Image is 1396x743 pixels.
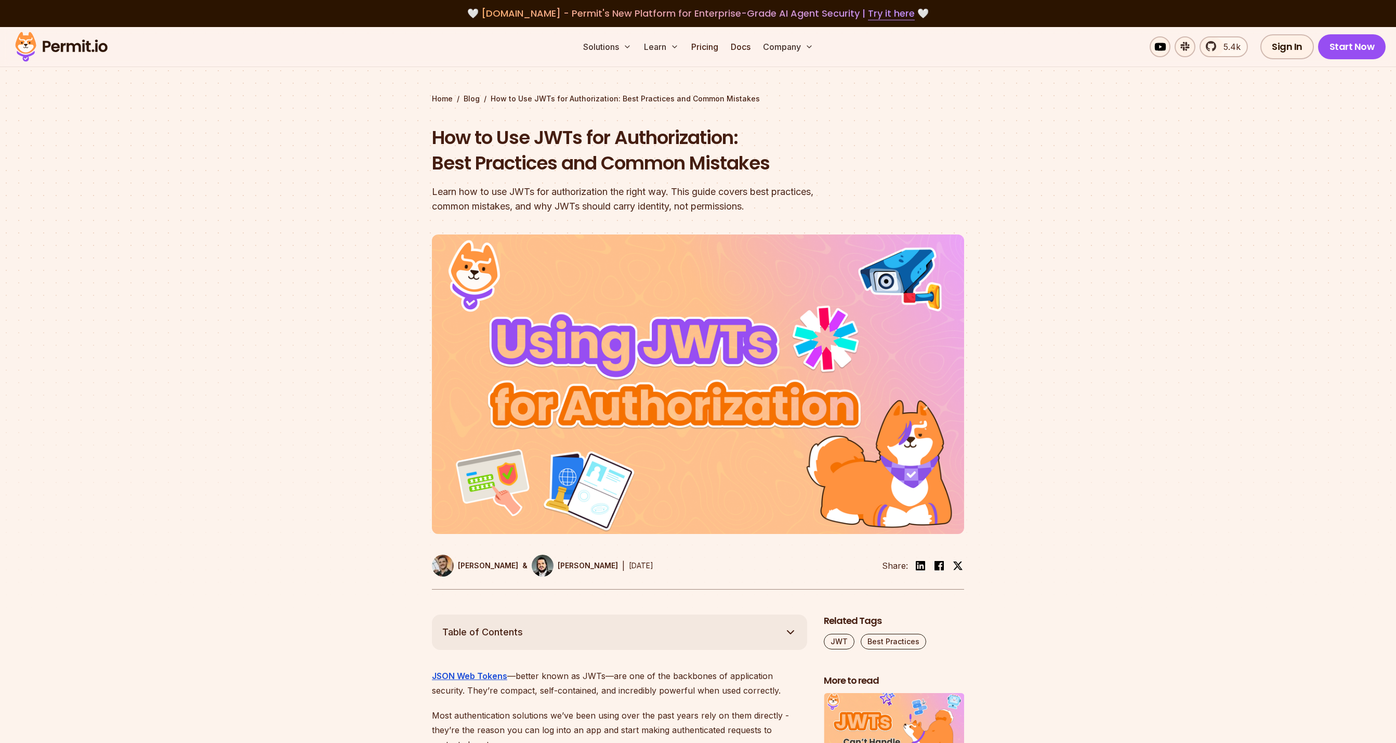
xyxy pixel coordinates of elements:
[640,36,683,57] button: Learn
[522,560,528,571] p: &
[532,555,618,577] a: [PERSON_NAME]
[432,125,831,176] h1: How to Use JWTs for Authorization: Best Practices and Common Mistakes
[727,36,755,57] a: Docs
[824,634,854,649] a: JWT
[933,559,945,572] img: facebook
[629,561,653,570] time: [DATE]
[10,29,112,64] img: Permit logo
[882,559,908,572] li: Share:
[432,185,831,214] div: Learn how to use JWTs for authorization the right way. This guide covers best practices, common m...
[432,555,454,577] img: Daniel Bass
[25,6,1371,21] div: 🤍 🤍
[861,634,926,649] a: Best Practices
[1318,34,1386,59] a: Start Now
[432,234,964,534] img: How to Use JWTs for Authorization: Best Practices and Common Mistakes
[1217,41,1241,53] span: 5.4k
[532,555,554,577] img: Gabriel L. Manor
[432,615,807,650] button: Table of Contents
[759,36,818,57] button: Company
[868,7,915,20] a: Try it here
[687,36,722,57] a: Pricing
[432,555,518,577] a: [PERSON_NAME]
[442,625,523,640] span: Table of Contents
[458,560,518,571] p: [PERSON_NAME]
[464,94,480,104] a: Blog
[622,559,625,572] div: |
[914,559,927,572] img: linkedin
[432,94,964,104] div: / /
[1260,34,1314,59] a: Sign In
[558,560,618,571] p: [PERSON_NAME]
[432,669,807,698] p: —better known as JWTs—are one of the backbones of application security. They’re compact, self-con...
[1200,36,1248,57] a: 5.4k
[824,674,964,687] h2: More to read
[824,615,964,628] h2: Related Tags
[481,7,915,20] span: [DOMAIN_NAME] - Permit's New Platform for Enterprise-Grade AI Agent Security |
[432,671,507,681] a: JSON Web Tokens
[579,36,636,57] button: Solutions
[953,560,963,571] img: twitter
[432,94,453,104] a: Home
